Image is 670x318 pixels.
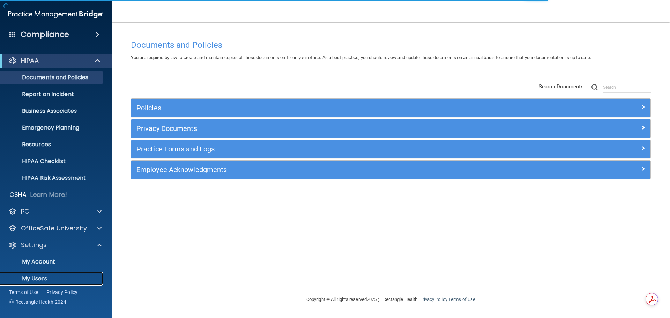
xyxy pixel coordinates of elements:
a: Terms of Use [448,297,475,302]
p: My Account [5,258,100,265]
span: Ⓒ Rectangle Health 2024 [9,298,66,305]
p: Documents and Policies [5,74,100,81]
h4: Compliance [21,30,69,39]
a: Employee Acknowledgments [136,164,645,175]
p: My Users [5,275,100,282]
a: Practice Forms and Logs [136,143,645,155]
h5: Practice Forms and Logs [136,145,515,153]
div: Copyright © All rights reserved 2025 @ Rectangle Health | | [263,288,518,311]
h5: Policies [136,104,515,112]
p: Business Associates [5,108,100,114]
p: HIPAA Checklist [5,158,100,165]
span: You are required by law to create and maintain copies of these documents on file in your office. ... [131,55,591,60]
img: PMB logo [8,7,103,21]
p: Resources [5,141,100,148]
a: Terms of Use [9,289,38,296]
p: Emergency Planning [5,124,100,131]
a: PCI [8,207,102,216]
a: Privacy Policy [46,289,78,296]
p: Report an Incident [5,91,100,98]
p: HIPAA Risk Assessment [5,175,100,182]
h5: Privacy Documents [136,125,515,132]
a: HIPAA [8,57,101,65]
h5: Employee Acknowledgments [136,166,515,173]
p: HIPAA [21,57,39,65]
p: PCI [21,207,31,216]
a: OfficeSafe University [8,224,102,232]
a: Settings [8,241,102,249]
a: Policies [136,102,645,113]
p: OSHA [9,191,27,199]
p: OfficeSafe University [21,224,87,232]
span: Search Documents: [539,83,585,90]
img: ic-search.3b580494.png [591,84,598,90]
p: Settings [21,241,47,249]
h4: Documents and Policies [131,40,651,50]
a: Privacy Documents [136,123,645,134]
p: Learn More! [30,191,67,199]
a: Privacy Policy [419,297,447,302]
input: Search [603,82,651,93]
